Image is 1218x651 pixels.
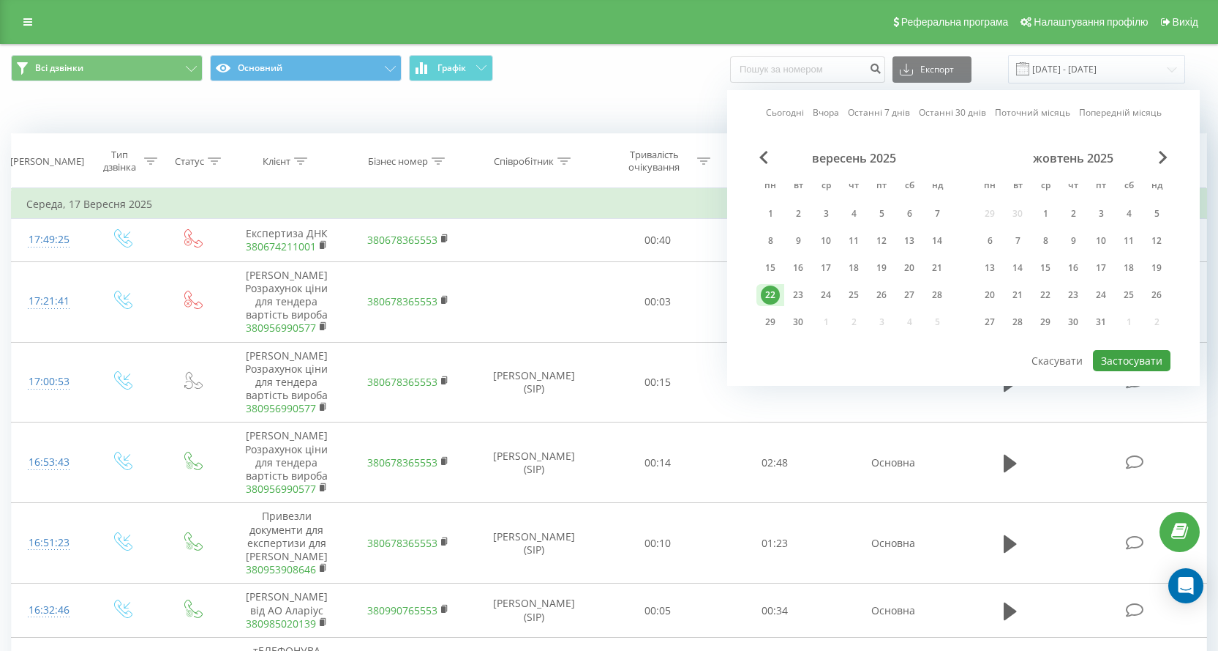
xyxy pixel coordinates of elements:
[1115,257,1143,279] div: сб 18 жовт 2025 р.
[1091,258,1110,278] div: 17
[812,203,840,225] div: ср 3 вер 2025 р.
[26,368,72,396] div: 17:00:53
[926,176,948,198] abbr: неділя
[1036,204,1055,223] div: 1
[995,105,1070,119] a: Поточний місяць
[246,401,316,415] a: 380956990577
[816,231,835,250] div: 10
[599,423,716,503] td: 00:14
[928,231,947,250] div: 14
[10,155,84,168] div: [PERSON_NAME]
[761,231,780,250] div: 8
[1115,284,1143,306] div: сб 25 жовт 2025 р.
[872,286,891,305] div: 26
[246,562,316,576] a: 380953908646
[494,155,554,168] div: Співробітник
[1091,286,1110,305] div: 24
[756,311,784,333] div: пн 29 вер 2025 р.
[1008,286,1027,305] div: 21
[26,448,72,477] div: 16:53:43
[868,230,895,252] div: пт 12 вер 2025 р.
[872,204,891,223] div: 5
[756,151,951,165] div: вересень 2025
[1031,230,1059,252] div: ср 8 жовт 2025 р.
[11,55,203,81] button: Всі дзвінки
[615,149,693,174] div: Тривалість очікування
[816,286,835,305] div: 24
[1004,284,1031,306] div: вт 21 жовт 2025 р.
[832,584,954,638] td: Основна
[716,261,833,342] td: 00:00
[1147,258,1166,278] div: 19
[756,203,784,225] div: пн 1 вер 2025 р.
[895,230,923,252] div: сб 13 вер 2025 р.
[1087,311,1115,333] div: пт 31 жовт 2025 р.
[919,105,986,119] a: Останні 30 днів
[976,257,1004,279] div: пн 13 жовт 2025 р.
[789,286,808,305] div: 23
[980,258,999,278] div: 13
[813,105,839,119] a: Вчора
[226,219,347,261] td: Експертиза ДНК
[832,503,954,584] td: Основна
[367,603,437,617] a: 380990765553
[1059,257,1087,279] div: чт 16 жовт 2025 р.
[816,258,835,278] div: 17
[766,105,804,119] a: Сьогодні
[979,176,1001,198] abbr: понеділок
[872,258,891,278] div: 19
[599,584,716,638] td: 00:05
[716,219,833,261] td: 00:00
[367,233,437,247] a: 380678365553
[901,16,1009,28] span: Реферальна програма
[409,55,493,81] button: Графік
[812,284,840,306] div: ср 24 вер 2025 р.
[976,284,1004,306] div: пн 20 жовт 2025 р.
[26,226,72,254] div: 17:49:25
[976,151,1170,165] div: жовтень 2025
[99,149,140,174] div: Тип дзвінка
[815,176,837,198] abbr: середа
[784,311,812,333] div: вт 30 вер 2025 р.
[246,239,316,253] a: 380674211001
[868,203,895,225] div: пт 5 вер 2025 р.
[1087,203,1115,225] div: пт 3 жовт 2025 р.
[1087,257,1115,279] div: пт 17 жовт 2025 р.
[599,503,716,584] td: 00:10
[1008,231,1027,250] div: 7
[599,261,716,342] td: 00:03
[787,176,809,198] abbr: вівторок
[26,529,72,557] div: 16:51:23
[26,287,72,316] div: 17:21:41
[784,230,812,252] div: вт 9 вер 2025 р.
[1147,204,1166,223] div: 5
[226,261,347,342] td: [PERSON_NAME] Розрахунок ціни для тендера вартість вироба
[784,203,812,225] div: вт 2 вер 2025 р.
[599,219,716,261] td: 00:40
[1143,230,1170,252] div: нд 12 жовт 2025 р.
[789,313,808,332] div: 30
[1008,313,1027,332] div: 28
[1031,257,1059,279] div: ср 15 жовт 2025 р.
[599,342,716,423] td: 00:15
[1146,176,1168,198] abbr: неділя
[1079,105,1162,119] a: Попередній місяць
[1059,311,1087,333] div: чт 30 жовт 2025 р.
[789,204,808,223] div: 2
[761,313,780,332] div: 29
[816,204,835,223] div: 3
[469,342,600,423] td: [PERSON_NAME] (SIP)
[437,63,466,73] span: Графік
[1091,231,1110,250] div: 10
[761,286,780,305] div: 22
[1143,257,1170,279] div: нд 19 жовт 2025 р.
[976,311,1004,333] div: пн 27 жовт 2025 р.
[716,584,833,638] td: 00:34
[1143,203,1170,225] div: нд 5 жовт 2025 р.
[469,584,600,638] td: [PERSON_NAME] (SIP)
[35,62,83,74] span: Всі дзвінки
[469,503,600,584] td: [PERSON_NAME] (SIP)
[832,423,954,503] td: Основна
[789,231,808,250] div: 9
[980,313,999,332] div: 27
